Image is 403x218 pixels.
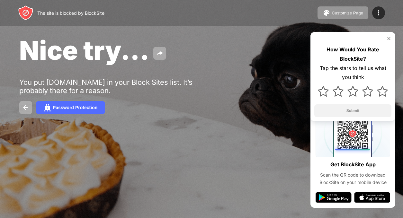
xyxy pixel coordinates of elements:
button: Password Protection [36,101,105,114]
div: Scan the QR code to download BlockSite on your mobile device [316,171,390,186]
img: star.svg [347,86,358,97]
img: back.svg [22,104,30,111]
img: header-logo.svg [18,5,33,21]
span: Nice try... [19,35,149,66]
div: Get BlockSite App [330,160,376,169]
div: Tap the stars to tell us what you think [314,64,391,82]
img: share.svg [156,49,164,57]
div: Customize Page [332,11,363,15]
button: Submit [314,104,391,117]
img: star.svg [362,86,373,97]
img: google-play.svg [316,192,352,203]
img: app-store.svg [354,192,390,203]
div: The site is blocked by BlockSite [37,10,104,16]
img: pallet.svg [323,9,330,17]
img: star.svg [333,86,344,97]
img: menu-icon.svg [375,9,382,17]
img: password.svg [44,104,51,111]
img: star.svg [377,86,388,97]
img: rate-us-close.svg [386,36,391,41]
img: star.svg [318,86,329,97]
div: How Would You Rate BlockSite? [314,45,391,64]
div: Password Protection [53,105,97,110]
button: Customize Page [318,6,368,19]
div: You put [DOMAIN_NAME] in your Block Sites list. It’s probably there for a reason. [19,78,218,95]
